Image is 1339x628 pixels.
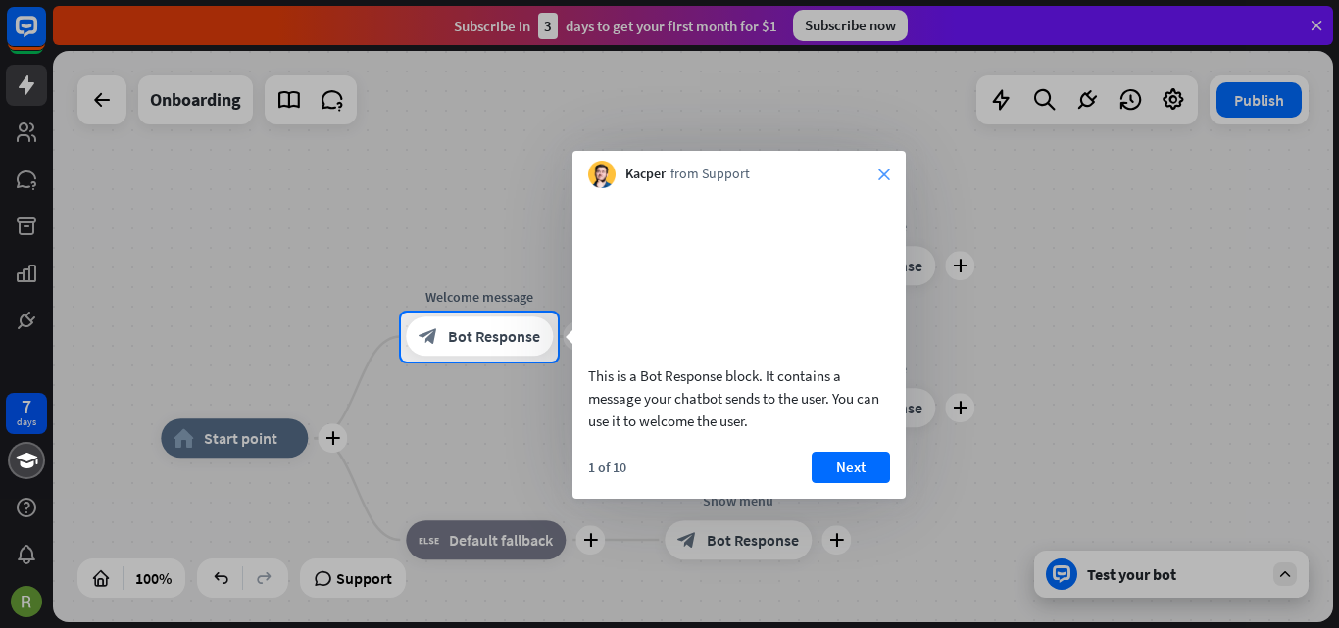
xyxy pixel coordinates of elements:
[419,327,438,347] i: block_bot_response
[448,327,540,347] span: Bot Response
[812,452,890,483] button: Next
[588,459,626,476] div: 1 of 10
[588,364,890,432] div: This is a Bot Response block. It contains a message your chatbot sends to the user. You can use i...
[670,165,750,184] span: from Support
[625,165,666,184] span: Kacper
[878,169,890,180] i: close
[16,8,74,67] button: Open LiveChat chat widget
